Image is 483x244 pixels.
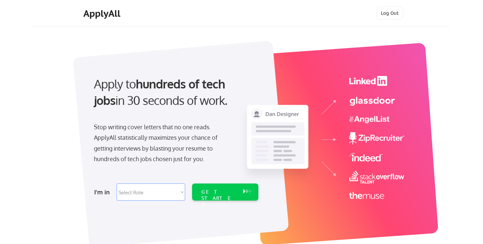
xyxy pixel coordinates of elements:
div: I'm in [94,187,113,197]
button: Log Out [377,7,403,20]
div: GET STARTED [201,189,237,208]
strong: hundreds of tech jobs [94,76,228,108]
div: ApplyAll [83,8,122,19]
div: Apply to in 30 seconds of work. [94,76,256,109]
div: Stop writing cover letters that no one reads. ApplyAll statistically maximizes your chance of get... [94,122,229,164]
